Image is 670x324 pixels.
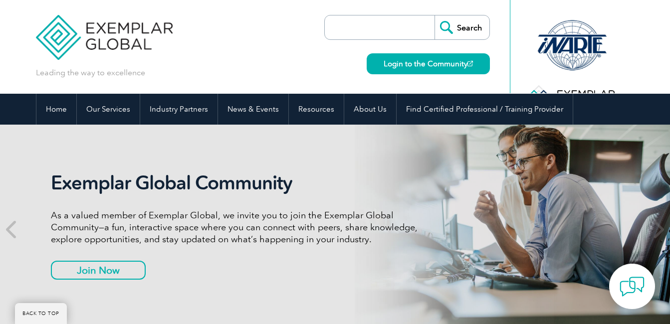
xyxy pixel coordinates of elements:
[140,94,218,125] a: Industry Partners
[397,94,573,125] a: Find Certified Professional / Training Provider
[218,94,288,125] a: News & Events
[367,53,490,74] a: Login to the Community
[344,94,396,125] a: About Us
[36,67,145,78] p: Leading the way to excellence
[289,94,344,125] a: Resources
[77,94,140,125] a: Our Services
[435,15,489,39] input: Search
[15,303,67,324] a: BACK TO TOP
[620,274,645,299] img: contact-chat.png
[467,61,473,66] img: open_square.png
[36,94,76,125] a: Home
[51,209,425,245] p: As a valued member of Exemplar Global, we invite you to join the Exemplar Global Community—a fun,...
[51,261,146,280] a: Join Now
[51,171,425,194] h2: Exemplar Global Community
